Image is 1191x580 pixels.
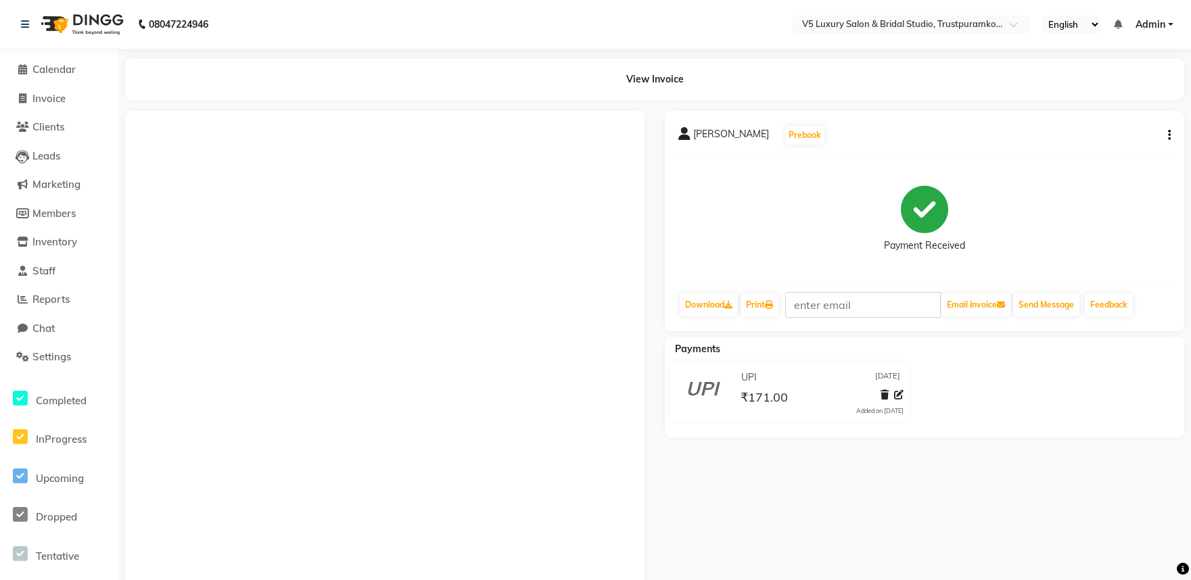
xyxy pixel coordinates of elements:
span: Payments [675,343,720,355]
span: Calendar [32,63,76,76]
span: Admin [1136,18,1165,32]
a: Settings [3,349,115,365]
a: Invoice [3,91,115,107]
span: Dropped [36,510,77,523]
div: View Invoice [125,59,1184,100]
a: Members [3,206,115,222]
span: Chat [32,322,55,335]
a: Marketing [3,177,115,193]
a: Reports [3,292,115,308]
a: Feedback [1085,293,1133,316]
span: UPI [741,370,757,385]
a: Staff [3,264,115,279]
span: Invoice [32,92,66,105]
div: Added on [DATE] [856,406,904,416]
a: Chat [3,321,115,337]
button: Email Invoice [941,293,1010,316]
span: Tentative [36,550,79,562]
span: Clients [32,120,64,133]
span: Reports [32,293,70,306]
img: logo [34,5,127,43]
span: Completed [36,394,87,407]
a: Leads [3,149,115,164]
span: [PERSON_NAME] [693,127,769,146]
a: Inventory [3,235,115,250]
input: enter email [785,292,941,318]
button: Send Message [1013,293,1079,316]
span: Staff [32,264,55,277]
span: Marketing [32,178,80,191]
span: Members [32,207,76,220]
span: [DATE] [875,370,900,385]
span: Leads [32,149,60,162]
span: ₹171.00 [741,389,788,408]
button: Prebook [785,126,824,145]
b: 08047224946 [149,5,208,43]
span: Inventory [32,235,77,248]
a: Print [741,293,778,316]
span: Settings [32,350,71,363]
span: Upcoming [36,472,84,485]
div: Payment Received [884,239,965,253]
a: Download [680,293,738,316]
a: Calendar [3,62,115,78]
a: Clients [3,120,115,135]
span: InProgress [36,433,87,445]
